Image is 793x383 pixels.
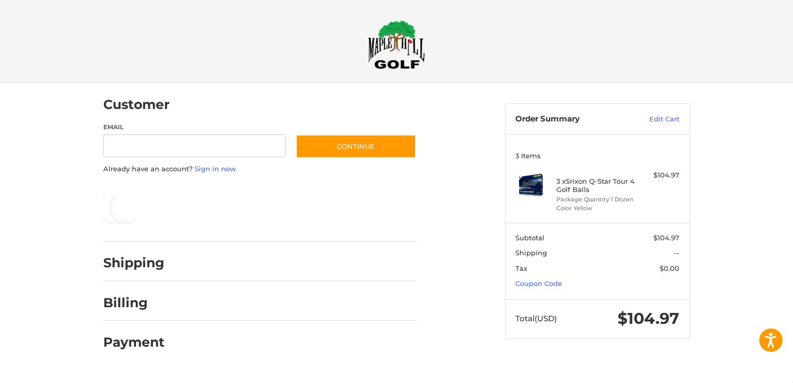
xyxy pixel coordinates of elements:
[556,177,636,194] h4: 3 x Srixon Q-Star Tour 4 Golf Balls
[515,279,562,288] a: Coupon Code
[515,313,557,323] span: Total (USD)
[627,114,679,125] a: Edit Cart
[103,255,165,271] h2: Shipping
[618,309,679,328] span: $104.97
[674,249,679,257] span: --
[103,97,170,113] h2: Customer
[296,134,416,158] button: Continue
[653,234,679,242] span: $104.97
[515,264,527,272] span: Tax
[103,295,164,311] h2: Billing
[103,164,416,174] p: Already have an account?
[515,249,547,257] span: Shipping
[515,114,627,125] h3: Order Summary
[515,152,679,160] h3: 3 Items
[103,334,165,350] h2: Payment
[660,264,679,272] span: $0.00
[515,234,544,242] span: Subtotal
[556,195,636,204] li: Package Quantity 1 Dozen
[556,204,636,213] li: Color Yellow
[195,165,236,173] a: Sign in now
[368,20,425,69] img: Maple Hill Golf
[103,122,286,132] label: Email
[638,170,679,181] div: $104.97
